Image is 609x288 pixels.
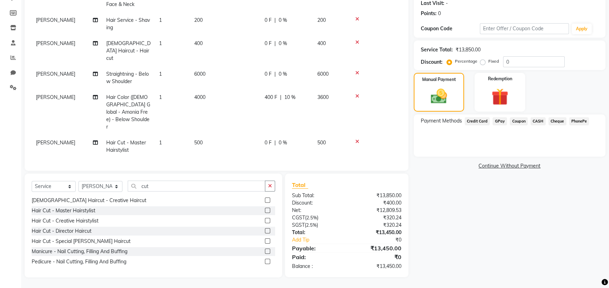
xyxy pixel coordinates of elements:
[36,71,75,77] span: [PERSON_NAME]
[287,221,347,229] div: ( )
[106,17,150,31] span: Hair Service - Shaving
[159,17,162,23] span: 1
[569,117,589,125] span: PhonePe
[465,117,490,125] span: Credit Card
[159,40,162,46] span: 1
[159,139,162,146] span: 1
[347,207,406,214] div: ₹12,809.53
[287,192,347,199] div: Sub Total:
[106,139,146,153] span: Hair Cut - Master Hairstylist
[36,40,75,46] span: [PERSON_NAME]
[548,117,566,125] span: Cheque
[488,76,512,82] label: Redemption
[287,236,357,244] a: Add Tip
[347,244,406,252] div: ₹13,450.00
[194,139,203,146] span: 500
[287,229,347,236] div: Total:
[194,40,203,46] span: 400
[32,207,95,214] div: Hair Cut - Master Hairstylist
[287,199,347,207] div: Discount:
[347,192,406,199] div: ₹13,850.00
[106,40,151,61] span: [DEMOGRAPHIC_DATA] Haircut - Haircut
[274,17,276,24] span: |
[265,94,277,101] span: 400 F
[421,117,462,125] span: Payment Methods
[279,70,287,78] span: 0 %
[287,244,347,252] div: Payable:
[284,94,296,101] span: 10 %
[347,214,406,221] div: ₹320.24
[36,139,75,146] span: [PERSON_NAME]
[36,94,75,100] span: [PERSON_NAME]
[287,263,347,270] div: Balance :
[347,263,406,270] div: ₹13,450.00
[510,117,528,125] span: Coupon
[32,248,127,255] div: Manicure - Nail Cutting, Filling And Buffing
[128,181,265,192] input: Search or Scan
[347,253,406,261] div: ₹0
[32,258,126,265] div: Pedicure - Nail Cutting, Filling And Buffing
[194,94,205,100] span: 4000
[279,17,287,24] span: 0 %
[572,24,592,34] button: Apply
[32,217,99,225] div: Hair Cut - Creative Hairstylist
[32,227,91,235] div: Hair Cut - Director Haircut
[531,117,546,125] span: CASH
[317,71,329,77] span: 6000
[421,58,443,66] div: Discount:
[292,222,305,228] span: SGST
[347,221,406,229] div: ₹320.24
[347,199,406,207] div: ₹400.00
[426,87,452,106] img: _cash.svg
[265,139,272,146] span: 0 F
[357,236,407,244] div: ₹0
[415,162,604,170] a: Continue Without Payment
[159,94,162,100] span: 1
[32,197,146,204] div: [DEMOGRAPHIC_DATA] Haircut - Creative Haircut
[438,10,441,17] div: 0
[455,58,477,64] label: Percentage
[280,94,281,101] span: |
[106,94,150,130] span: Hair Color ([DEMOGRAPHIC_DATA] Global - Amonia Free) - Below Shoulder
[306,215,317,220] span: 2.5%
[274,70,276,78] span: |
[493,117,507,125] span: GPay
[317,17,326,23] span: 200
[265,17,272,24] span: 0 F
[421,46,453,54] div: Service Total:
[274,139,276,146] span: |
[159,71,162,77] span: 1
[106,71,149,84] span: Straightning - Below Shoulder
[36,17,75,23] span: [PERSON_NAME]
[287,207,347,214] div: Net:
[265,40,272,47] span: 0 F
[194,17,203,23] span: 200
[265,70,272,78] span: 0 F
[306,222,317,228] span: 2.5%
[347,229,406,236] div: ₹13,450.00
[480,23,569,34] input: Enter Offer / Coupon Code
[317,94,329,100] span: 3600
[292,181,308,189] span: Total
[488,58,499,64] label: Fixed
[279,139,287,146] span: 0 %
[32,238,131,245] div: Hair Cut - Special [PERSON_NAME] Haircut
[274,40,276,47] span: |
[194,71,205,77] span: 6000
[279,40,287,47] span: 0 %
[422,76,456,83] label: Manual Payment
[421,10,437,17] div: Points:
[486,86,514,107] img: _gift.svg
[456,46,481,54] div: ₹13,850.00
[287,253,347,261] div: Paid:
[421,25,480,32] div: Coupon Code
[287,214,347,221] div: ( )
[292,214,305,221] span: CGST
[317,139,326,146] span: 500
[317,40,326,46] span: 400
